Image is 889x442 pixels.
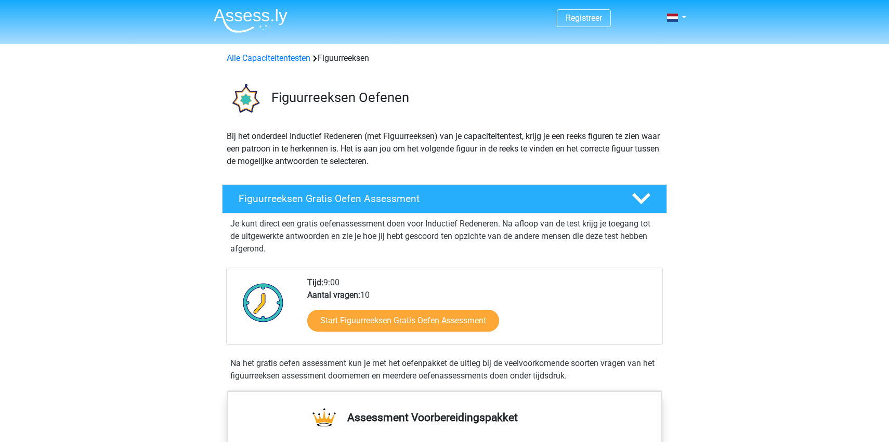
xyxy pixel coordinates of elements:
[223,77,267,121] img: figuurreeksen
[307,290,360,300] b: Aantal vragen:
[227,130,662,168] p: Bij het onderdeel Inductief Redeneren (met Figuurreeksen) van je capaciteitentest, krijg je een r...
[223,52,666,65] div: Figuurreeksen
[307,277,323,287] b: Tijd:
[239,193,615,205] h4: Figuurreeksen Gratis Oefen Assessment
[271,90,659,106] h3: Figuurreeksen Oefenen
[214,8,287,33] img: Assessly
[299,276,662,344] div: 9:00 10
[566,13,602,23] a: Registreer
[227,53,310,63] a: Alle Capaciteitentesten
[237,276,290,329] img: Klok
[226,357,663,382] div: Na het gratis oefen assessment kun je met het oefenpakket de uitleg bij de veelvoorkomende soorte...
[218,184,671,213] a: Figuurreeksen Gratis Oefen Assessment
[230,218,659,255] p: Je kunt direct een gratis oefenassessment doen voor Inductief Redeneren. Na afloop van de test kr...
[307,310,499,332] a: Start Figuurreeksen Gratis Oefen Assessment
